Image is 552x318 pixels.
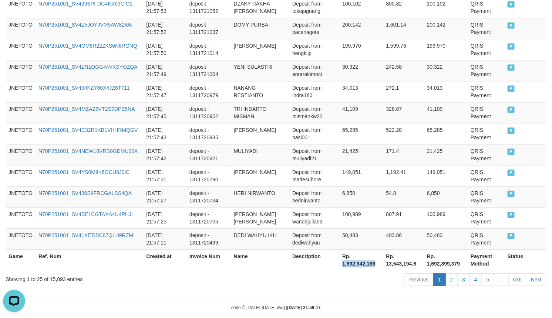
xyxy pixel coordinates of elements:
[143,144,186,165] td: [DATE] 21:57:42
[6,207,36,228] td: JNETOTO
[289,123,339,144] td: Deposit from nasi001
[445,273,458,286] a: 2
[38,43,137,49] a: N70P251001_SV4OM8R22ZKS6N8RONQ
[231,123,290,144] td: [PERSON_NAME]
[6,165,36,186] td: JNETOTO
[424,207,468,228] td: 100,989
[468,18,505,39] td: QRIS Payment
[6,273,225,283] div: Showing 1 to 25 of 15,893 entries
[339,102,383,123] td: 41,109
[468,207,505,228] td: QRIS Payment
[231,165,290,186] td: [PERSON_NAME]
[508,273,526,286] a: 636
[6,249,36,270] th: Game
[339,60,383,81] td: 30,322
[231,102,290,123] td: TRI INDARTO MISMAN
[186,123,231,144] td: deposit - 1311720935
[424,123,468,144] td: 65,285
[508,127,515,134] span: PAID
[6,123,36,144] td: JNETOTO
[468,165,505,186] td: QRIS Payment
[231,18,290,39] td: DOMY PURBA
[6,39,36,60] td: JNETOTO
[38,148,138,154] a: N70P251001_SV4NEW18VRB0GDMU99X
[231,305,321,310] small: code © [DATE]-[DATE] dwg |
[186,249,231,270] th: Invoice Num
[508,22,515,28] span: PAID
[468,186,505,207] td: QRIS Payment
[38,1,133,7] a: N70P251001_SV429SPFDG4KX63CIO1
[6,102,36,123] td: JNETOTO
[424,144,468,165] td: 21,425
[468,249,505,270] th: Payment Method
[186,228,231,249] td: deposit - 1311720499
[339,207,383,228] td: 100,989
[143,18,186,39] td: [DATE] 21:57:52
[424,60,468,81] td: 30,322
[289,207,339,228] td: Deposit from wandajuliana
[526,273,546,286] a: Next
[231,228,290,249] td: DEDI WAHYU IKH
[339,18,383,39] td: 200,142
[6,228,36,249] td: JNETOTO
[433,273,446,286] a: 1
[468,144,505,165] td: QRIS Payment
[424,102,468,123] td: 41,109
[424,18,468,39] td: 200,142
[6,81,36,102] td: JNETOTO
[383,228,424,249] td: 403.86
[186,165,231,186] td: deposit - 1311720790
[468,228,505,249] td: QRIS Payment
[383,186,424,207] td: 54.8
[424,39,468,60] td: 199,970
[508,1,515,7] span: PAID
[143,60,186,81] td: [DATE] 21:57:49
[468,102,505,123] td: QRIS Payment
[468,60,505,81] td: QRIS Payment
[186,102,231,123] td: deposit - 1311720952
[38,106,135,112] a: N70P251001_SV4MZAZ6VT2S7DPE5NA
[424,228,468,249] td: 50,483
[383,81,424,102] td: 272.1
[508,85,515,92] span: PAID
[508,233,515,239] span: PAID
[383,39,424,60] td: 1,599.76
[143,81,186,102] td: [DATE] 21:57:47
[339,123,383,144] td: 65,285
[424,165,468,186] td: 149,051
[231,39,290,60] td: [PERSON_NAME]
[468,81,505,102] td: QRIS Payment
[143,102,186,123] td: [DATE] 21:57:45
[457,273,470,286] a: 3
[383,249,424,270] th: Rp. 13,543,194.6
[383,207,424,228] td: 807.91
[143,249,186,270] th: Created at
[38,190,132,196] a: N70P251001_SV436SIIFRCGALSS4QA
[38,22,132,28] a: N70P251001_SV4Z5JOYJVM5AW82I66
[143,186,186,207] td: [DATE] 21:57:27
[404,273,433,286] a: Previous
[383,123,424,144] td: 522.28
[143,123,186,144] td: [DATE] 21:57:43
[36,249,143,270] th: Ref. Num
[231,81,290,102] td: NANANG RESTIANTO
[424,186,468,207] td: 6,850
[186,207,231,228] td: deposit - 1311720705
[383,18,424,39] td: 1,601.14
[339,81,383,102] td: 34,013
[339,144,383,165] td: 21,425
[143,228,186,249] td: [DATE] 21:57:11
[383,60,424,81] td: 242.58
[289,165,339,186] td: Deposit from madesuhore
[508,106,515,113] span: PAID
[289,186,339,207] td: Deposit from herinirwanto
[289,39,339,60] td: Deposit from hengkijp
[186,18,231,39] td: deposit - 1311721037
[289,102,339,123] td: Deposit from mismankw22
[6,60,36,81] td: JNETOTO
[508,43,515,49] span: PAID
[186,186,231,207] td: deposit - 1311720734
[383,102,424,123] td: 328.87
[289,228,339,249] td: Deposit from dediwahyuu
[6,186,36,207] td: JNETOTO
